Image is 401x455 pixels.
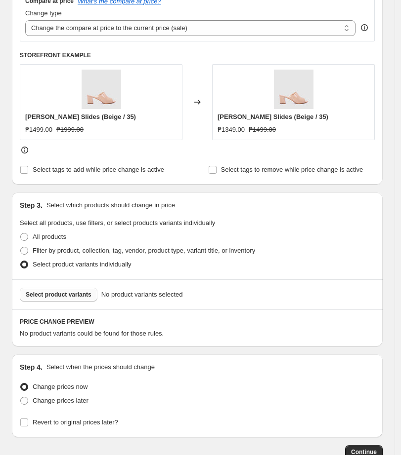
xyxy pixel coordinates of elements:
span: Change prices later [33,397,89,404]
p: Select when the prices should change [46,362,155,372]
span: [PERSON_NAME] Slides (Beige / 35) [25,113,136,120]
span: No product variants selected [101,290,183,300]
span: Change prices now [33,383,88,390]
h2: Step 4. [20,362,43,372]
span: Select tags to add while price change is active [33,166,164,173]
span: Revert to original prices later? [33,418,118,426]
button: Select product variants [20,288,97,302]
span: All products [33,233,66,240]
div: ₱1349.00 [218,125,245,135]
span: [PERSON_NAME] Slides (Beige / 35) [218,113,328,120]
h6: PRICE CHANGE PREVIEW [20,318,375,326]
h6: STOREFRONT EXAMPLE [20,51,375,59]
div: ₱1499.00 [25,125,52,135]
span: Filter by product, collection, tag, vendor, product type, variant title, or inventory [33,247,255,254]
div: help [359,23,369,33]
span: Select all products, use filters, or select products variants individually [20,219,215,227]
span: Select product variants individually [33,261,131,268]
span: Select tags to remove while price change is active [221,166,363,173]
img: Leona_Beige_1_80x.jpg [274,70,313,109]
img: Leona_Beige_1_80x.jpg [82,70,121,109]
strike: ₱1999.00 [56,125,84,135]
span: Select product variants [26,291,91,299]
span: No product variants could be found for those rules. [20,330,164,337]
h2: Step 3. [20,200,43,210]
p: Select which products should change in price [46,200,175,210]
span: Change type [25,9,62,17]
strike: ₱1499.00 [249,125,276,135]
